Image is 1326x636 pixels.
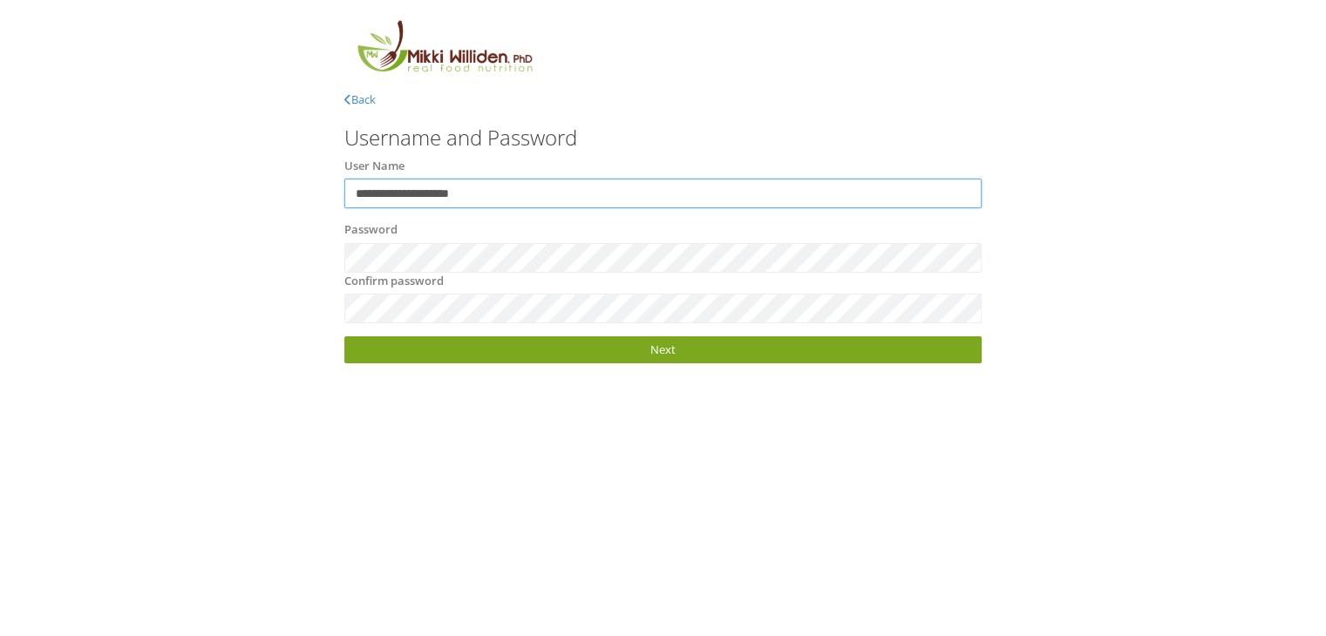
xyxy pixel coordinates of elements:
a: Back [344,91,376,107]
label: Confirm password [344,273,444,290]
label: Password [344,221,398,239]
img: MikkiLogoMain.png [344,17,543,83]
label: User Name [344,158,405,175]
h3: Username and Password [344,126,982,149]
a: Next [344,336,982,363]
